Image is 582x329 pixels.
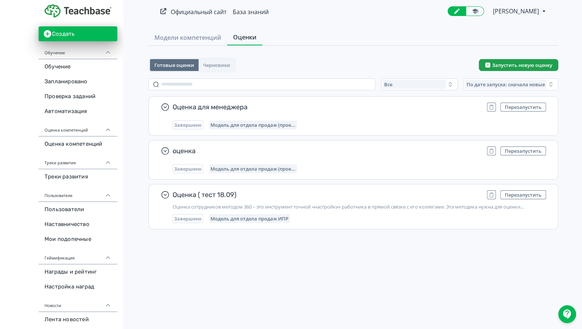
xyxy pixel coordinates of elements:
[39,264,117,279] a: Награды и рейтинг
[39,104,117,119] a: Автоматизация
[173,204,546,210] span: Оценка сотрудников методом 360 – это инструмент точной «настройки» работника в прямой связке с ег...
[203,62,230,68] span: Черновики
[384,81,392,87] span: Все
[39,232,117,246] a: Мои подопечные
[174,166,202,172] span: Завершено
[210,122,295,128] span: Модель для отдела продаж (проектные продажи)
[154,33,221,42] span: Модели компетенций
[39,169,117,184] a: Треки развития
[479,59,558,71] button: Запустить новую оценку
[467,81,545,87] span: По дате запуска: сначала новые
[39,151,117,169] div: Треки развития
[39,294,117,312] div: Новости
[174,122,202,128] span: Завершено
[500,146,546,155] button: Перезапустить
[199,59,235,71] button: Черновики
[464,78,558,90] button: По дате запуска: сначала новые
[39,74,117,89] a: Запланировано
[39,89,117,104] a: Проверка заданий
[45,4,111,17] img: https://files.teachbase.ru/system/slaveaccount/22794/logo/medium-2c8f112396b56d8ce73415e7b6eb7272...
[173,146,481,155] span: оценка
[233,8,269,16] a: База знаний
[39,41,117,59] div: Обучение
[39,184,117,202] div: Пользователи
[173,103,481,112] span: Оценка для менеджера
[381,78,458,90] button: Все
[39,136,117,151] a: Оценка компетенций
[39,59,117,74] a: Обучение
[154,62,194,68] span: Готовые оценки
[174,216,202,222] span: Завершено
[39,279,117,294] a: Настройка наград
[39,26,117,41] button: Создать
[493,7,540,16] span: Татьяна Щерба
[39,246,117,264] div: Геймификация
[500,103,546,112] button: Перезапустить
[39,217,117,232] a: Наставничество
[466,6,484,16] a: Переключиться в режим ученика
[150,59,199,71] button: Готовые оценки
[173,190,481,199] span: Оценка ( тест 18.09)
[210,166,295,172] span: Модель для отдела продаж (проектные продажи)
[171,8,227,16] a: Официальный сайт
[210,216,288,222] span: Модель для отдела продаж ИПР
[233,33,256,42] span: Оценки
[39,202,117,217] a: Пользователи
[39,312,117,327] a: Лента новостей
[39,119,117,136] div: Оценка компетенций
[500,190,546,199] button: Перезапустить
